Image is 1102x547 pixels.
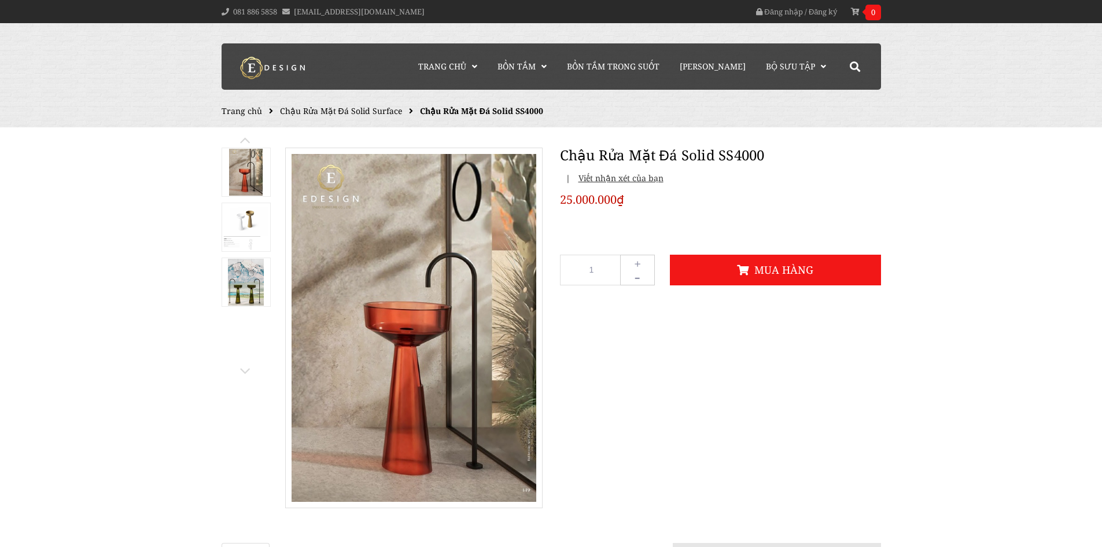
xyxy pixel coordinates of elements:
a: [EMAIL_ADDRESS][DOMAIN_NAME] [294,6,425,17]
span: 25.000.000₫ [560,191,624,208]
a: Trang chủ [410,43,486,90]
span: Chậu Rửa Mặt Đá Solid SS4000 [420,105,543,116]
img: Chậu Rửa Mặt Đá Solid SS4000 [223,204,268,251]
span: Viết nhận xét của bạn [573,172,664,183]
span: / [805,6,807,17]
img: logo Kreiner Germany - Edesign Interior [230,56,317,79]
a: Bộ Sưu Tập [757,43,835,90]
span: 0 [865,5,881,20]
a: Bồn Tắm [489,43,555,90]
span: Bồn Tắm Trong Suốt [567,61,659,72]
button: + [620,255,655,271]
a: Chậu Rửa Mặt Đá Solid Surface [280,105,402,116]
span: Bộ Sưu Tập [766,61,815,72]
img: Chậu Rửa Mặt Đá Solid SS4000 [228,259,264,306]
a: Bồn Tắm Trong Suốt [558,43,668,90]
span: Bồn Tắm [497,61,536,72]
a: 081 886 5858 [233,6,277,17]
span: | [566,172,570,183]
span: [PERSON_NAME] [680,61,746,72]
a: [PERSON_NAME] [671,43,754,90]
img: Chậu Rửa Mặt Đá Solid SS4000 [229,149,262,196]
a: Trang chủ [222,105,262,116]
button: - [620,269,655,285]
h1: Chậu Rửa Mặt Đá Solid SS4000 [560,145,881,166]
button: Mua hàng [670,255,881,285]
span: Trang chủ [418,61,466,72]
